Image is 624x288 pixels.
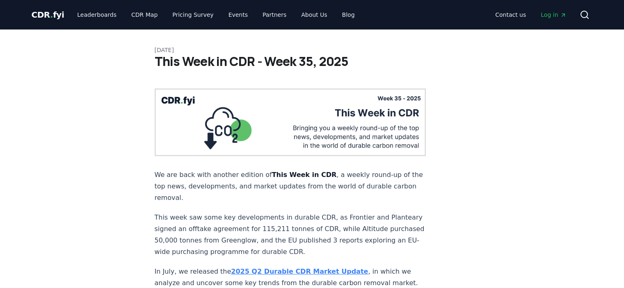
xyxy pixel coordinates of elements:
img: blog post image [155,88,426,156]
a: Events [222,7,254,22]
p: We are back with another edition of , a weekly round-up of the top news, developments, and market... [155,169,426,204]
a: CDR.fyi [32,9,64,20]
a: About Us [295,7,334,22]
a: Contact us [489,7,533,22]
nav: Main [489,7,573,22]
a: CDR Map [125,7,164,22]
h1: This Week in CDR - Week 35, 2025 [155,54,470,69]
a: Pricing Survey [166,7,220,22]
span: Log in [541,11,566,19]
p: This week saw some key developments in durable CDR, as Frontier and Planteary signed an offtake a... [155,212,426,258]
span: CDR fyi [32,10,64,20]
span: . [50,10,53,20]
a: Log in [534,7,573,22]
a: Blog [336,7,361,22]
nav: Main [71,7,361,22]
p: [DATE] [155,46,470,54]
a: Partners [256,7,293,22]
strong: This Week in CDR [272,171,337,179]
a: 2025 Q2 Durable CDR Market Update [231,268,368,275]
a: Leaderboards [71,7,123,22]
